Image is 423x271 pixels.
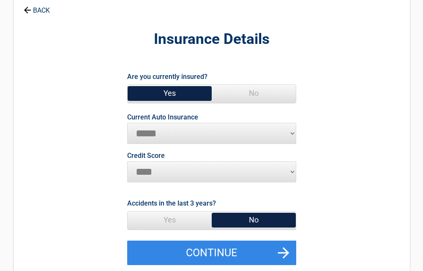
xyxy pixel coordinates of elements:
[212,85,296,102] span: No
[127,198,216,209] label: Accidents in the last 3 years?
[127,71,207,82] label: Are you currently insured?
[212,211,296,228] span: No
[127,114,198,121] label: Current Auto Insurance
[127,241,296,265] button: Continue
[127,152,165,159] label: Credit Score
[128,85,212,102] span: Yes
[128,211,212,228] span: Yes
[60,30,363,49] h2: Insurance Details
